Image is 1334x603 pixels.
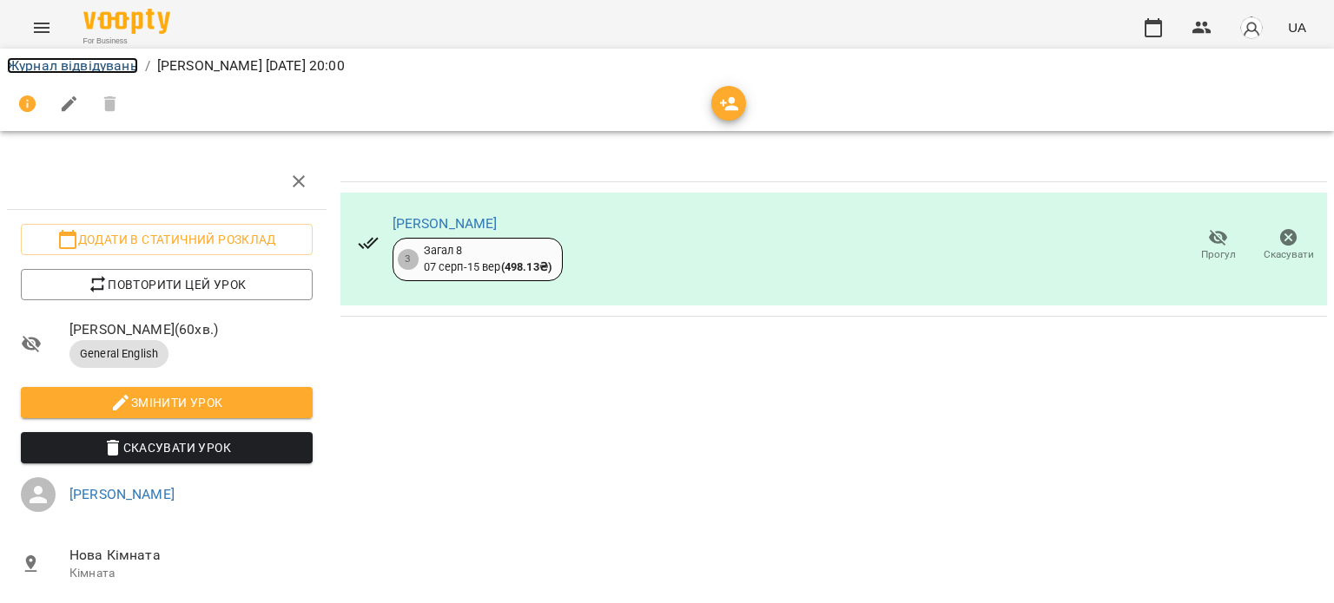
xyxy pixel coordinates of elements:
button: Скасувати Урок [21,432,313,463]
img: avatar_s.png [1239,16,1264,40]
button: Змінити урок [21,387,313,418]
a: [PERSON_NAME] [393,215,498,232]
b: ( 498.13 ₴ ) [501,260,551,273]
button: Повторити цей урок [21,269,313,300]
li: / [145,56,150,76]
button: Скасувати [1253,221,1324,270]
span: General English [69,346,168,362]
button: Menu [21,7,63,49]
nav: breadcrumb [7,56,1327,76]
p: Кімната [69,565,313,582]
span: UA [1288,18,1306,36]
span: [PERSON_NAME] ( 60 хв. ) [69,319,313,340]
p: [PERSON_NAME] [DATE] 20:00 [157,56,345,76]
span: Повторити цей урок [35,274,299,295]
button: Прогул [1183,221,1253,270]
img: Voopty Logo [83,9,170,34]
div: 3 [398,249,419,270]
div: Загал 8 07 серп - 15 вер [424,243,551,275]
span: Скасувати [1264,247,1314,262]
a: [PERSON_NAME] [69,486,175,502]
a: Журнал відвідувань [7,57,138,74]
span: Прогул [1201,247,1236,262]
span: Змінити урок [35,392,299,413]
button: UA [1281,11,1313,43]
span: Додати в статичний розклад [35,229,299,250]
button: Додати в статичний розклад [21,224,313,255]
span: Нова Кімната [69,545,313,566]
span: Скасувати Урок [35,437,299,458]
span: For Business [83,36,170,47]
